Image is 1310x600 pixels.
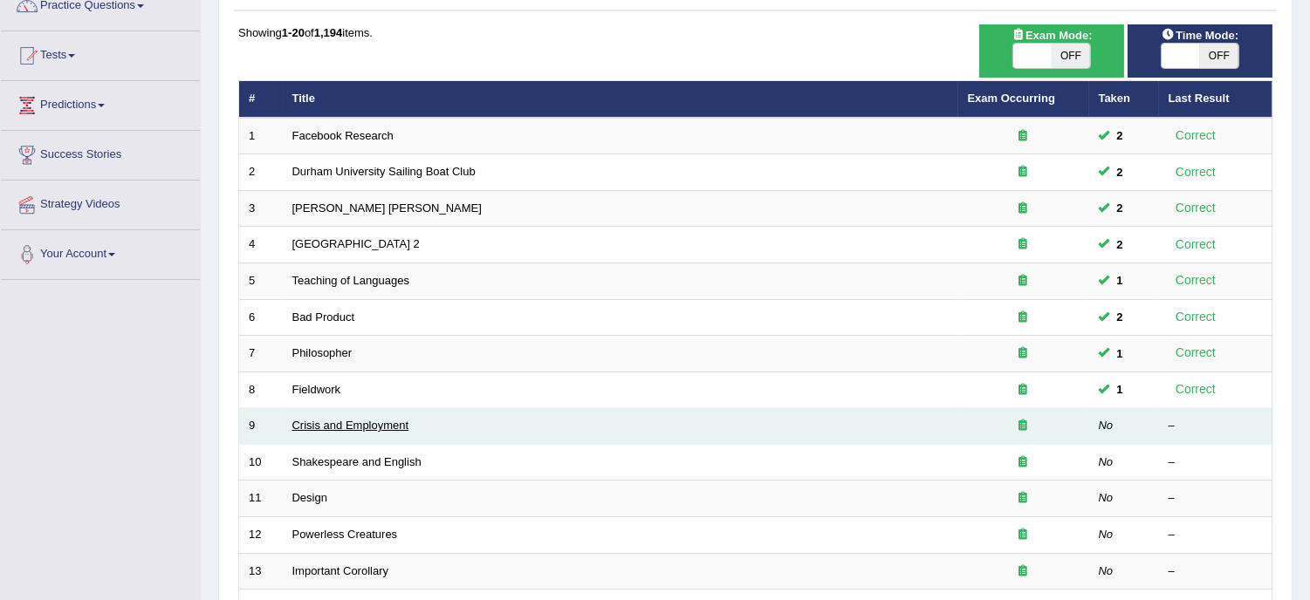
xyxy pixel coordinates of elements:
[1110,163,1130,181] span: You can still take this question
[1169,343,1224,363] div: Correct
[1110,271,1130,290] span: You can still take this question
[292,564,389,577] a: Important Corollary
[292,237,420,250] a: [GEOGRAPHIC_DATA] 2
[1169,490,1263,507] div: –
[292,129,394,142] a: Facebook Research
[238,24,1272,41] div: Showing of items.
[1110,235,1130,254] span: You can still take this question
[1,230,200,274] a: Your Account
[979,24,1124,78] div: Show exams occurring in exams
[239,81,283,118] th: #
[292,274,409,287] a: Teaching of Languages
[1110,126,1130,145] span: You can still take this question
[239,372,283,408] td: 8
[968,527,1080,543] div: Exam occurring question
[239,190,283,227] td: 3
[1,131,200,174] a: Success Stories
[1,181,200,224] a: Strategy Videos
[239,444,283,481] td: 10
[1169,270,1224,290] div: Correct
[239,408,283,445] td: 9
[292,346,353,359] a: Philosopher
[1169,418,1263,434] div: –
[1,31,200,75] a: Tests
[1110,344,1130,363] span: You can still take this question
[292,491,327,504] a: Design
[1110,380,1130,399] span: You can still take this question
[968,382,1080,399] div: Exam occurring question
[1110,199,1130,217] span: You can still take this question
[239,336,283,372] td: 7
[1169,563,1263,580] div: –
[1169,454,1263,471] div: –
[239,118,283,154] td: 1
[968,128,1080,145] div: Exam occurring question
[239,481,283,517] td: 11
[292,528,398,541] a: Powerless Creatures
[968,273,1080,290] div: Exam occurring question
[968,236,1080,253] div: Exam occurring question
[1089,81,1159,118] th: Taken
[239,154,283,191] td: 2
[292,310,355,324] a: Bad Product
[1099,528,1114,541] em: No
[1005,26,1099,44] span: Exam Mode:
[292,165,476,178] a: Durham University Sailing Boat Club
[968,92,1055,105] a: Exam Occurring
[1169,307,1224,327] div: Correct
[968,563,1080,580] div: Exam occurring question
[292,201,482,215] a: [PERSON_NAME] [PERSON_NAME]
[968,490,1080,507] div: Exam occurring question
[968,345,1080,362] div: Exam occurring question
[314,26,343,39] b: 1,194
[239,516,283,553] td: 12
[1169,198,1224,218] div: Correct
[1099,491,1114,504] em: No
[1159,81,1272,118] th: Last Result
[1169,162,1224,182] div: Correct
[1110,308,1130,326] span: You can still take this question
[283,81,958,118] th: Title
[239,263,283,300] td: 5
[292,419,409,432] a: Crisis and Employment
[1099,564,1114,577] em: No
[1,81,200,125] a: Predictions
[292,455,422,468] a: Shakespeare and English
[968,454,1080,471] div: Exam occurring question
[239,553,283,590] td: 13
[1052,44,1090,68] span: OFF
[1099,419,1114,432] em: No
[1169,379,1224,399] div: Correct
[1169,126,1224,146] div: Correct
[1169,527,1263,543] div: –
[1200,44,1238,68] span: OFF
[968,310,1080,326] div: Exam occurring question
[968,164,1080,181] div: Exam occurring question
[239,227,283,263] td: 4
[968,418,1080,434] div: Exam occurring question
[968,201,1080,217] div: Exam occurring question
[1169,235,1224,255] div: Correct
[239,299,283,336] td: 6
[282,26,305,39] b: 1-20
[292,383,341,396] a: Fieldwork
[1155,26,1245,44] span: Time Mode:
[1099,455,1114,468] em: No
